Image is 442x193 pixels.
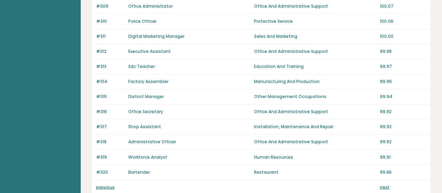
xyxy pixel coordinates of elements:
p: Manufacturing And Production [254,78,376,85]
p: #313 [96,63,124,70]
p: 99.97 [379,63,426,70]
p: Sales And Marketing [254,33,376,40]
a: Shop Assistant [128,124,161,130]
p: 99.95 [379,78,426,85]
p: Installation, Maintenance And Repair [254,124,376,130]
p: 100.00 [379,33,426,40]
a: Office Secretary [128,109,163,115]
a: Sdc Teacher [128,63,155,69]
p: Protective Service [254,18,376,25]
p: Other Management Occupations [254,94,376,100]
a: Factory Assembler [128,78,168,84]
p: #319 [96,154,124,160]
p: #317 [96,124,124,130]
p: #316 [96,109,124,115]
p: Restaurant [254,169,376,175]
a: Workforce Analyst [128,154,167,160]
p: 99.91 [379,154,426,160]
p: #314 [96,78,124,85]
a: Administrative Officer [128,139,176,145]
p: #318 [96,139,124,145]
p: Office And Administrative Support [254,48,376,55]
p: #311 [96,33,124,40]
p: #315 [96,94,124,100]
p: 99.92 [379,139,426,145]
p: #309 [96,3,124,9]
p: #310 [96,18,124,25]
p: 99.86 [379,169,426,175]
a: District Manager [128,94,164,99]
p: Education And Training [254,63,376,70]
a: previous [96,184,115,190]
p: 100.06 [379,18,426,25]
p: Office And Administrative Support [254,109,376,115]
a: Digital Marketing Manager [128,33,184,39]
a: next [379,184,389,190]
a: Police Officer [128,18,157,24]
p: 100.07 [379,3,426,9]
p: 99.92 [379,124,426,130]
p: Human Resources [254,154,376,160]
p: 99.98 [379,48,426,55]
p: Office And Administrative Support [254,3,376,9]
p: Office And Administrative Support [254,139,376,145]
a: Bartender [128,169,150,175]
p: 99.94 [379,94,426,100]
p: #312 [96,48,124,55]
p: #320 [96,169,124,175]
p: 99.92 [379,109,426,115]
a: Executive Assistant [128,48,171,54]
a: Office Administrator [128,3,173,9]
